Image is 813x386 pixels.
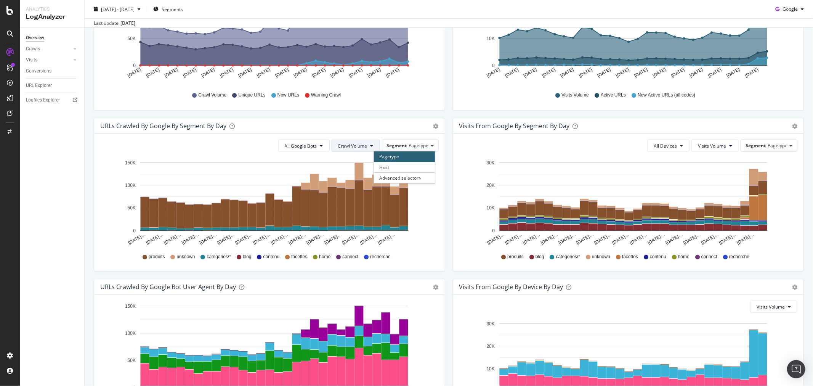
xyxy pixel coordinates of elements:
[757,304,785,310] span: Visits Volume
[536,254,544,260] span: blog
[615,67,630,79] text: [DATE]
[237,67,253,79] text: [DATE]
[125,160,136,166] text: 150K
[176,254,195,260] span: unknown
[100,283,236,291] div: URLs Crawled by Google bot User Agent By Day
[750,301,797,313] button: Visits Volume
[486,67,501,79] text: [DATE]
[541,67,556,79] text: [DATE]
[787,360,805,378] div: Open Intercom Messenger
[374,162,435,172] div: Host
[26,6,78,13] div: Analytics
[701,254,717,260] span: connect
[26,67,79,75] a: Conversions
[492,228,495,233] text: 0
[200,67,216,79] text: [DATE]
[670,67,685,79] text: [DATE]
[792,124,797,129] div: gear
[459,283,563,291] div: Visits From Google By Device By Day
[374,151,435,162] div: Pagetype
[654,143,677,149] span: All Devices
[459,122,570,130] div: Visits from Google By Segment By Day
[332,140,380,152] button: Crawl Volume
[164,67,179,79] text: [DATE]
[26,56,71,64] a: Visits
[691,140,739,152] button: Visits Volume
[678,254,690,260] span: home
[578,67,593,79] text: [DATE]
[291,254,307,260] span: facettes
[100,158,435,246] svg: A chart.
[26,13,78,21] div: LogAnalyzer
[125,331,136,336] text: 100K
[198,92,226,98] span: Crawl Volume
[125,304,136,309] text: 150K
[26,82,52,90] div: URL Explorer
[652,67,667,79] text: [DATE]
[367,67,382,79] text: [DATE]
[256,67,271,79] text: [DATE]
[238,92,265,98] span: Unique URLs
[486,367,494,372] text: 10K
[293,67,308,79] text: [DATE]
[207,254,231,260] span: categories/*
[330,67,345,79] text: [DATE]
[768,142,787,149] span: Pagetype
[647,140,690,152] button: All Devices
[707,67,722,79] text: [DATE]
[100,122,226,130] div: URLs Crawled by Google By Segment By Day
[128,36,136,41] text: 50K
[688,67,704,79] text: [DATE]
[370,254,390,260] span: recherche
[91,3,144,15] button: [DATE] - [DATE]
[26,45,40,53] div: Crawls
[348,67,363,79] text: [DATE]
[263,254,280,260] span: contenu
[523,67,538,79] text: [DATE]
[243,254,252,260] span: blog
[729,254,749,260] span: recherche
[622,254,638,260] span: facettes
[278,140,330,152] button: All Google Bots
[128,358,136,363] text: 50K
[433,285,439,290] div: gear
[783,6,798,12] span: Google
[633,67,648,79] text: [DATE]
[182,67,197,79] text: [DATE]
[385,67,400,79] text: [DATE]
[342,254,358,260] span: connect
[26,34,44,42] div: Overview
[26,45,71,53] a: Crawls
[162,6,183,12] span: Segments
[507,254,524,260] span: produits
[338,143,367,149] span: Crawl Volume
[638,92,695,98] span: New Active URLs (all codes)
[504,67,519,79] text: [DATE]
[596,67,611,79] text: [DATE]
[486,321,494,326] text: 30K
[150,3,186,15] button: Segments
[650,254,666,260] span: contenu
[486,344,494,349] text: 20K
[592,254,610,260] span: unknown
[725,67,741,79] text: [DATE]
[486,36,494,41] text: 10K
[486,160,494,166] text: 30K
[127,67,142,79] text: [DATE]
[26,82,79,90] a: URL Explorer
[94,20,135,27] div: Last update
[26,96,79,104] a: Logfiles Explorer
[601,92,626,98] span: Active URLs
[26,56,37,64] div: Visits
[120,20,135,27] div: [DATE]
[374,172,435,183] div: Advanced selector >
[387,142,407,149] span: Segment
[219,67,234,79] text: [DATE]
[492,63,495,68] text: 0
[125,183,136,188] text: 100K
[459,158,794,246] svg: A chart.
[133,63,136,68] text: 0
[433,124,439,129] div: gear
